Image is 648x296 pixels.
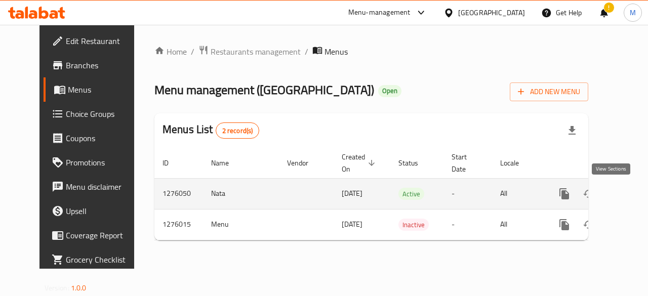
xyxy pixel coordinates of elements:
span: 1.0.0 [71,281,87,294]
span: 2 record(s) [216,126,259,136]
button: more [552,213,577,237]
span: Choice Groups [66,108,140,120]
div: Open [378,85,401,97]
span: Locale [500,157,532,169]
span: Status [398,157,431,169]
nav: breadcrumb [154,45,588,58]
span: Menu management ( [GEOGRAPHIC_DATA] ) [154,78,374,101]
span: Menus [68,83,140,96]
span: Edit Restaurant [66,35,140,47]
a: Edit Restaurant [44,29,148,53]
span: Version: [45,281,69,294]
td: Menu [203,209,279,240]
a: Promotions [44,150,148,175]
td: 1276015 [154,209,203,240]
span: Vendor [287,157,321,169]
button: more [552,182,577,206]
button: Change Status [577,213,601,237]
a: Coverage Report [44,223,148,247]
span: ID [163,157,182,169]
span: Menu disclaimer [66,181,140,193]
span: Open [378,87,401,95]
td: - [443,209,492,240]
span: Promotions [66,156,140,168]
a: Coupons [44,126,148,150]
a: Menus [44,77,148,102]
td: Nata [203,178,279,209]
span: Branches [66,59,140,71]
div: [GEOGRAPHIC_DATA] [458,7,525,18]
a: Restaurants management [198,45,301,58]
span: Coverage Report [66,229,140,241]
span: Grocery Checklist [66,253,140,266]
span: Start Date [452,151,480,175]
span: Upsell [66,205,140,217]
span: Name [211,157,242,169]
h2: Menus List [163,122,259,139]
a: Menu disclaimer [44,175,148,199]
button: Change Status [577,182,601,206]
span: Coupons [66,132,140,144]
td: - [443,178,492,209]
span: Created On [342,151,378,175]
span: [DATE] [342,218,362,231]
div: Total records count [216,122,260,139]
span: Restaurants management [211,46,301,58]
a: Upsell [44,199,148,223]
a: Grocery Checklist [44,247,148,272]
span: M [630,7,636,18]
span: Inactive [398,219,429,231]
span: Active [398,188,424,200]
span: Menus [325,46,348,58]
td: 1276050 [154,178,203,209]
a: Branches [44,53,148,77]
li: / [305,46,308,58]
button: Add New Menu [510,82,588,101]
span: [DATE] [342,187,362,200]
a: Home [154,46,187,58]
div: Menu-management [348,7,411,19]
div: Export file [560,118,584,143]
td: All [492,209,544,240]
td: All [492,178,544,209]
a: Choice Groups [44,102,148,126]
li: / [191,46,194,58]
span: Add New Menu [518,86,580,98]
